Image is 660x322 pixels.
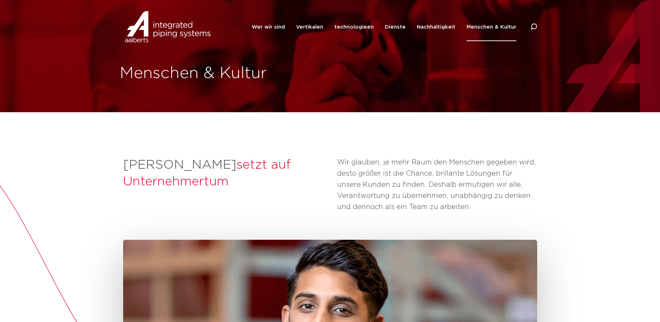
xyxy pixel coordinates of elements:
a: Wer wir sind [252,13,285,41]
a: technologieen [334,13,374,41]
h2: [PERSON_NAME] [123,157,330,190]
a: Vertikalen [296,13,323,41]
nav: Menü [252,13,516,41]
a: Dienste [385,13,406,41]
a: Menschen & Kultur [467,13,516,41]
p: Wir glauben, je mehr Raum den Menschen gegeben wird, desto größer ist die Chance, brillante Lösun... [337,157,537,213]
h1: Menschen & Kultur [120,62,327,85]
a: Nachhaltigkeit [417,13,455,41]
span: setzt auf Unternehmertum [123,159,291,188]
